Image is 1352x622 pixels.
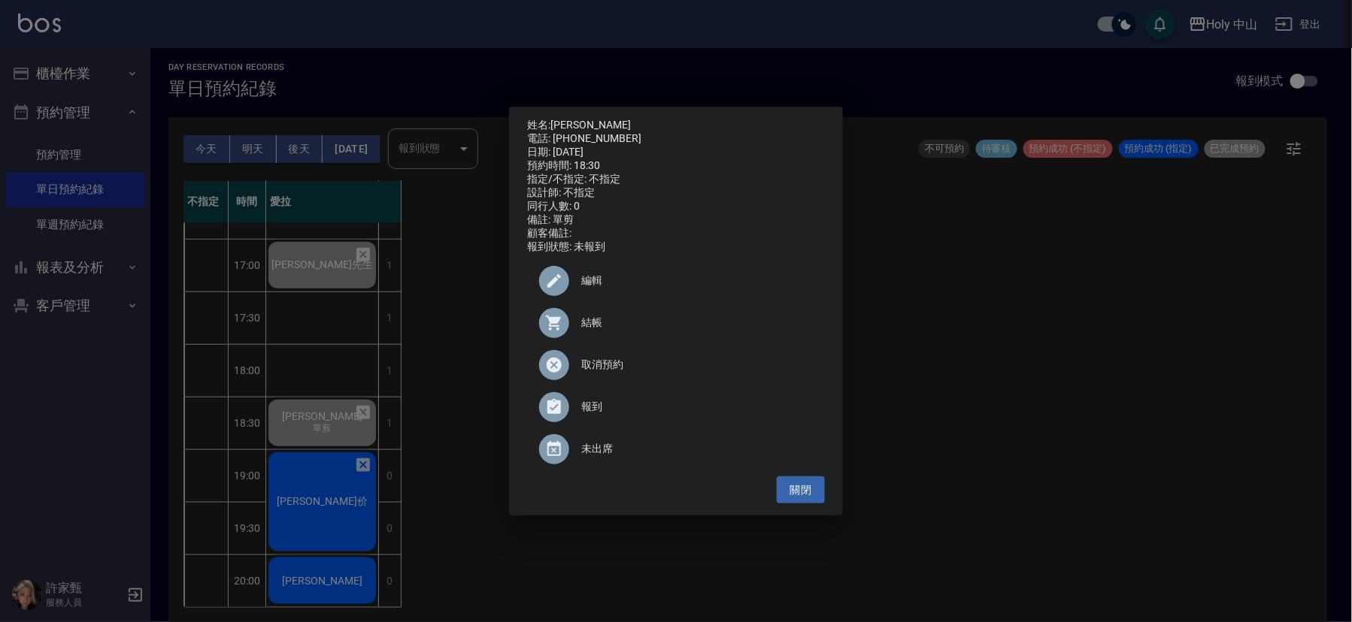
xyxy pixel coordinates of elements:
[527,240,825,254] div: 報到狀態: 未報到
[527,119,825,132] p: 姓名:
[527,302,825,344] a: 結帳
[581,315,813,331] span: 結帳
[527,386,825,428] div: 報到
[527,132,825,146] div: 電話: [PHONE_NUMBER]
[527,186,825,200] div: 設計師: 不指定
[527,428,825,470] div: 未出席
[527,227,825,240] div: 顧客備註:
[527,344,825,386] div: 取消預約
[527,213,825,227] div: 備註: 單剪
[581,357,813,373] span: 取消預約
[527,173,825,186] div: 指定/不指定: 不指定
[527,260,825,302] div: 編輯
[550,119,631,131] a: [PERSON_NAME]
[777,476,825,504] button: 關閉
[581,273,813,288] span: 編輯
[527,159,825,173] div: 預約時間: 18:30
[527,200,825,213] div: 同行人數: 0
[527,146,825,159] div: 日期: [DATE]
[581,441,813,457] span: 未出席
[581,399,813,415] span: 報到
